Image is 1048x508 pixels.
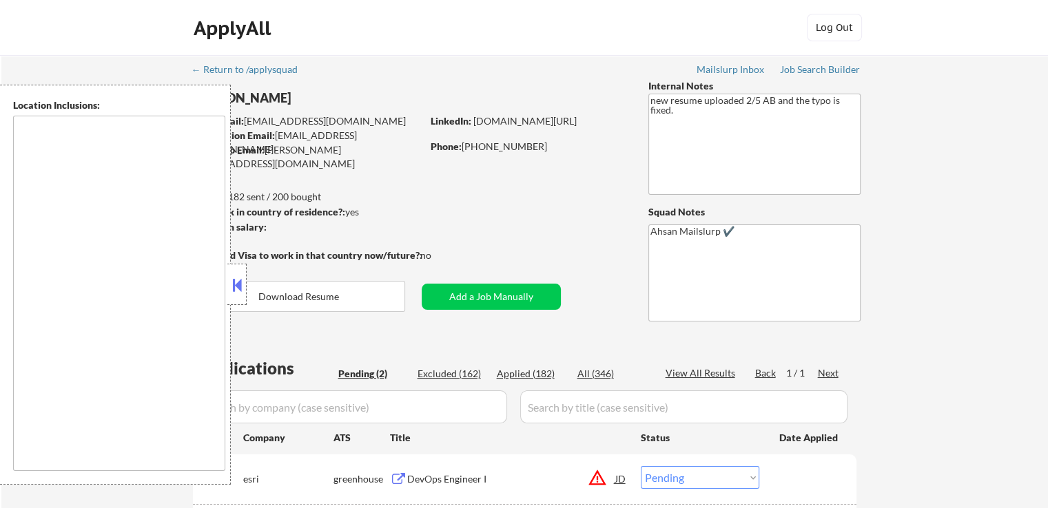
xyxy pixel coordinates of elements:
[641,425,759,449] div: Status
[786,366,818,380] div: 1 / 1
[780,65,861,74] div: Job Search Builder
[194,17,275,40] div: ApplyAll
[192,205,418,219] div: yes
[193,89,476,107] div: [PERSON_NAME]
[666,366,739,380] div: View All Results
[192,65,311,74] div: ← Return to /applysquad
[807,14,862,41] button: Log Out
[779,431,840,445] div: Date Applied
[407,472,615,486] div: DevOps Engineer I
[193,143,422,170] div: [PERSON_NAME][EMAIL_ADDRESS][DOMAIN_NAME]
[648,79,861,93] div: Internal Notes
[243,472,333,486] div: esri
[420,248,460,262] div: no
[197,390,507,423] input: Search by company (case sensitive)
[194,114,422,128] div: [EMAIL_ADDRESS][DOMAIN_NAME]
[390,431,628,445] div: Title
[333,472,390,486] div: greenhouse
[697,64,766,78] a: Mailslurp Inbox
[431,115,471,127] strong: LinkedIn:
[192,206,345,218] strong: Can work in country of residence?:
[197,360,333,377] div: Applications
[333,431,390,445] div: ATS
[243,431,333,445] div: Company
[520,390,847,423] input: Search by title (case sensitive)
[473,115,577,127] a: [DOMAIN_NAME][URL]
[192,190,422,204] div: 182 sent / 200 bought
[497,367,566,381] div: Applied (182)
[755,366,777,380] div: Back
[338,367,407,381] div: Pending (2)
[418,367,486,381] div: Excluded (162)
[431,140,462,152] strong: Phone:
[648,205,861,219] div: Squad Notes
[13,98,225,112] div: Location Inclusions:
[697,65,766,74] div: Mailslurp Inbox
[193,249,422,261] strong: Will need Visa to work in that country now/future?:
[193,281,405,312] button: Download Resume
[431,140,626,154] div: [PHONE_NUMBER]
[577,367,646,381] div: All (346)
[588,468,607,487] button: warning_amber
[194,129,422,156] div: [EMAIL_ADDRESS][DOMAIN_NAME]
[818,366,840,380] div: Next
[614,466,628,491] div: JD
[422,284,561,310] button: Add a Job Manually
[192,64,311,78] a: ← Return to /applysquad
